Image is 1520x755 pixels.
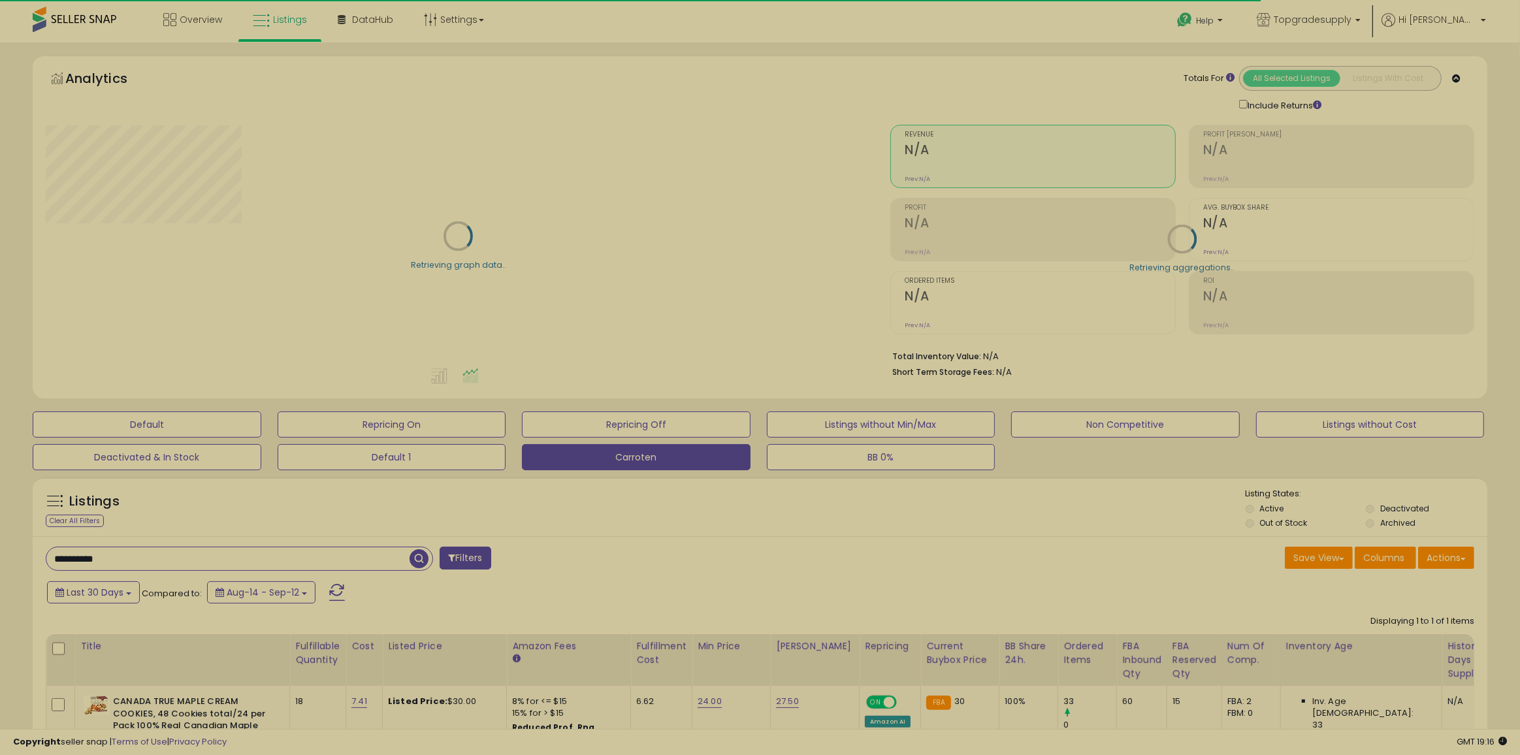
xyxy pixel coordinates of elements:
[1122,639,1161,681] div: FBA inbound Qty
[388,639,501,653] div: Listed Price
[522,444,751,470] button: Carroten
[278,411,506,438] button: Repricing On
[1285,547,1353,569] button: Save View
[512,653,520,665] small: Amazon Fees.
[1011,411,1240,438] button: Non Competitive
[351,695,367,708] a: 7.41
[512,696,621,707] div: 8% for <= $15
[895,697,916,708] span: OFF
[512,639,625,653] div: Amazon Fees
[80,639,284,653] div: Title
[867,697,884,708] span: ON
[1167,2,1236,42] a: Help
[1176,12,1193,28] i: Get Help
[440,547,491,570] button: Filters
[1355,547,1416,569] button: Columns
[84,696,110,715] img: 4147J+h9ceL._SL40_.jpg
[865,716,911,728] div: Amazon AI
[1399,13,1477,26] span: Hi [PERSON_NAME]
[411,259,506,270] div: Retrieving graph data..
[67,586,123,599] span: Last 30 Days
[295,639,340,667] div: Fulfillable Quantity
[169,735,227,748] a: Privacy Policy
[1370,615,1474,628] div: Displaying 1 to 1 of 1 items
[278,444,506,470] button: Default 1
[1447,696,1491,707] div: N/A
[1122,696,1157,707] div: 60
[1227,639,1275,667] div: Num of Comp.
[352,13,393,26] span: DataHub
[512,722,598,733] b: Reduced Prof. Rng.
[33,411,261,438] button: Default
[1457,735,1507,748] span: 2025-10-13 19:16 GMT
[1274,13,1351,26] span: Topgradesupply
[112,735,167,748] a: Terms of Use
[865,639,915,653] div: Repricing
[1380,517,1415,528] label: Archived
[388,696,496,707] div: $30.00
[1380,503,1429,514] label: Deactivated
[142,587,202,600] span: Compared to:
[1005,639,1052,667] div: BB Share 24h.
[522,411,751,438] button: Repricing Off
[926,639,994,667] div: Current Buybox Price
[1172,639,1216,681] div: FBA Reserved Qty
[776,695,799,708] a: 27.50
[13,736,227,748] div: seller snap | |
[1382,13,1486,42] a: Hi [PERSON_NAME]
[1312,719,1323,731] span: 33
[698,695,722,708] a: 24.00
[1063,719,1116,731] div: 0
[1256,411,1485,438] button: Listings without Cost
[698,639,765,653] div: Min Price
[1184,72,1235,85] div: Totals For
[227,586,299,599] span: Aug-14 - Sep-12
[636,696,682,707] div: 6.62
[1227,696,1270,707] div: FBA: 2
[1260,503,1284,514] label: Active
[1196,15,1214,26] span: Help
[1286,639,1436,653] div: Inventory Age
[1447,639,1495,681] div: Historical Days Of Supply
[69,492,120,511] h5: Listings
[1312,696,1432,719] span: Inv. Age [DEMOGRAPHIC_DATA]:
[1246,488,1487,500] p: Listing States:
[1243,70,1340,87] button: All Selected Listings
[180,13,222,26] span: Overview
[33,444,261,470] button: Deactivated & In Stock
[351,639,377,653] div: Cost
[273,13,307,26] span: Listings
[1063,696,1116,707] div: 33
[776,639,854,653] div: [PERSON_NAME]
[1063,639,1111,667] div: Ordered Items
[1227,707,1270,719] div: FBM: 0
[13,735,61,748] strong: Copyright
[1005,696,1048,707] div: 100%
[295,696,336,707] div: 18
[767,444,995,470] button: BB 0%
[388,695,447,707] b: Listed Price:
[1172,696,1212,707] div: 15
[1418,547,1474,569] button: Actions
[47,581,140,603] button: Last 30 Days
[1340,70,1437,87] button: Listings With Cost
[1229,97,1337,112] div: Include Returns
[926,696,950,710] small: FBA
[1260,517,1308,528] label: Out of Stock
[512,707,621,719] div: 15% for > $15
[46,515,104,527] div: Clear All Filters
[636,639,687,667] div: Fulfillment Cost
[207,581,315,603] button: Aug-14 - Sep-12
[65,69,153,91] h5: Analytics
[767,411,995,438] button: Listings without Min/Max
[1130,261,1235,273] div: Retrieving aggregations..
[1363,551,1404,564] span: Columns
[954,695,965,707] span: 30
